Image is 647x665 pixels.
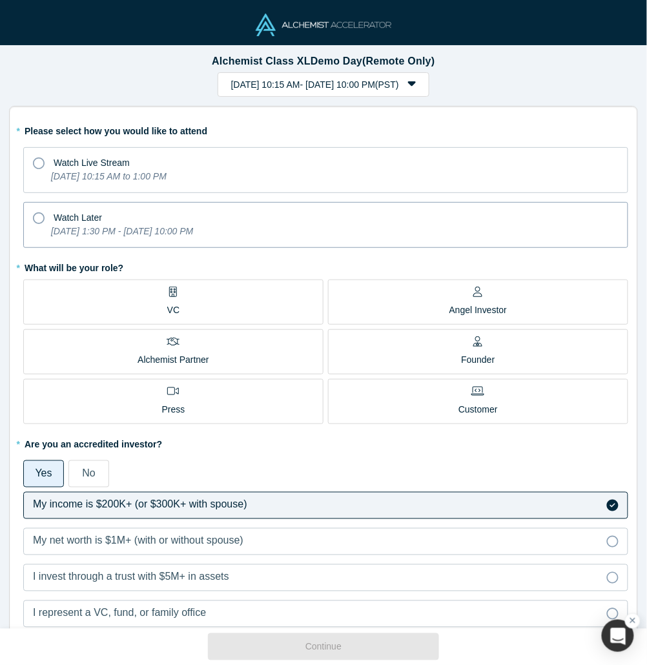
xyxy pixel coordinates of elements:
img: Alchemist Accelerator Logo [256,14,391,36]
label: What will be your role? [23,257,628,275]
span: Yes [35,467,52,478]
span: Watch Live Stream [54,158,130,168]
span: I represent a VC, fund, or family office [33,608,206,619]
p: VC [167,303,180,317]
label: Are you an accredited investor? [23,433,628,451]
i: [DATE] 10:15 AM to 1:00 PM [51,171,167,181]
button: Continue [208,633,439,660]
span: I invest through a trust with $5M+ in assets [33,571,229,582]
p: Angel Investor [449,303,508,317]
span: My income is $200K+ (or $300K+ with spouse) [33,499,247,510]
i: [DATE] 1:30 PM - [DATE] 10:00 PM [51,226,193,236]
p: Customer [458,403,498,416]
button: [DATE] 10:15 AM- [DATE] 10:00 PM(PST) [218,72,430,97]
strong: Alchemist Class XL Demo Day (Remote Only) [212,56,435,66]
span: Watch Later [54,212,102,223]
span: My net worth is $1M+ (with or without spouse) [33,535,243,546]
p: Alchemist Partner [138,353,209,367]
span: No [82,467,95,478]
label: Please select how you would like to attend [23,120,628,138]
p: Press [162,403,185,416]
p: Founder [461,353,495,367]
